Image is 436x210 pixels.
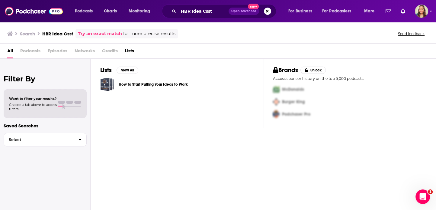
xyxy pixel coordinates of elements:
[383,6,393,16] a: Show notifications dropdown
[300,67,326,74] button: Unlock
[396,31,426,36] button: Send feedback
[78,30,122,37] a: Try an exact match
[9,103,57,111] span: Choose a tab above to access filters.
[100,66,112,74] h2: Lists
[129,7,150,15] span: Monitoring
[273,66,298,74] h2: Brands
[288,7,312,15] span: For Business
[4,74,87,83] h2: Filter By
[119,81,188,88] a: How to Start Putting Your Ideas to Work
[271,83,282,96] img: First Pro Logo
[102,46,118,58] span: Credits
[71,6,101,16] button: open menu
[360,6,382,16] button: open menu
[125,46,134,58] a: Lists
[100,77,114,91] a: How to Start Putting Your Ideas to Work
[282,112,310,117] span: Podchaser Pro
[75,7,93,15] span: Podcasts
[271,96,282,108] img: Second Pro Logo
[415,5,428,18] button: Show profile menu
[428,189,433,194] span: 1
[48,46,67,58] span: Episodes
[9,97,57,101] span: Want to filter your results?
[4,133,87,146] button: Select
[20,46,40,58] span: Podcasts
[322,7,351,15] span: For Podcasters
[231,10,256,13] span: Open Advanced
[104,7,117,15] span: Charts
[20,31,35,37] h3: Search
[364,7,374,15] span: More
[415,5,428,18] img: User Profile
[229,8,259,15] button: Open AdvancedNew
[178,6,229,16] input: Search podcasts, credits, & more...
[124,6,158,16] button: open menu
[4,123,87,129] p: Saved Searches
[117,67,138,74] button: View All
[415,189,430,204] iframe: Intercom live chat
[282,87,304,92] span: McDonalds
[100,66,138,74] a: ListsView All
[75,46,95,58] span: Networks
[248,4,259,9] span: New
[42,31,73,37] h3: HBR Idea Csst
[168,4,282,18] div: Search podcasts, credits, & more...
[100,6,120,16] a: Charts
[123,30,175,37] span: for more precise results
[398,6,408,16] a: Show notifications dropdown
[282,99,305,104] span: Burger King
[318,6,360,16] button: open menu
[415,5,428,18] span: Logged in as adriana.guzman
[5,5,63,17] img: Podchaser - Follow, Share and Rate Podcasts
[7,46,13,58] a: All
[273,76,426,81] p: Access sponsor history on the top 5,000 podcasts.
[4,138,74,142] span: Select
[284,6,320,16] button: open menu
[271,108,282,120] img: Third Pro Logo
